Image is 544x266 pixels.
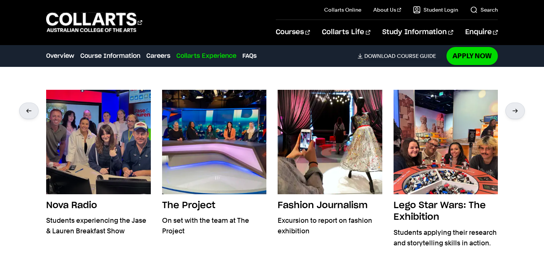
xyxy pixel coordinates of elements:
h3: Nova Radio [46,200,97,212]
div: Go to homepage [46,12,142,33]
a: Search [470,6,498,14]
p: Students experiencing the Jase & Lauren Breakfast Show [46,215,151,236]
h3: Fashion Journalism [278,200,368,212]
a: Careers [146,51,170,60]
a: Student Login [413,6,458,14]
a: Course Information [80,51,140,60]
a: Fashion Journalism [278,90,382,237]
a: Courses [276,20,310,45]
a: Study Information [382,20,453,45]
a: Collarts Online [324,6,361,14]
a: The Project [162,90,267,237]
a: FAQs [242,51,257,60]
h3: Lego Star Wars: The Exhibition [394,200,498,223]
h3: The Project [162,200,215,212]
a: Nova Radio [46,90,151,237]
p: Students applying their research and storytelling skills in action. [394,227,498,248]
span: Download [364,53,395,59]
a: Apply Now [446,47,498,65]
a: Collarts Life [322,20,370,45]
a: Overview [46,51,74,60]
p: Excursion to report on fashion exhibition [278,215,382,236]
a: About Us [373,6,401,14]
a: Enquire [465,20,498,45]
p: On set with the team at The Project [162,215,267,236]
a: Collarts Experience [176,51,236,60]
a: DownloadCourse Guide [358,53,442,59]
a: Lego Star Wars: The Exhibition [394,90,498,248]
